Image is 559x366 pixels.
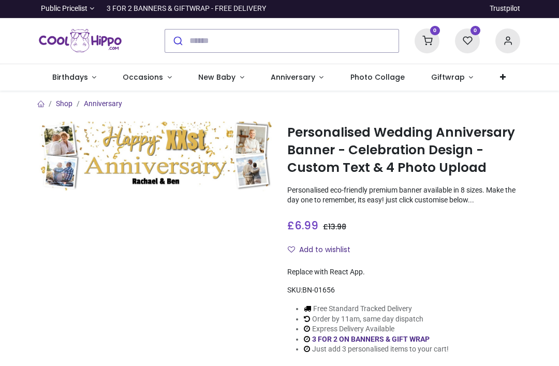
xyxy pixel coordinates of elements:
a: Anniversary [257,64,337,91]
li: Free Standard Tracked Delivery [304,304,449,314]
div: 3 FOR 2 BANNERS & GIFTWRAP - FREE DELIVERY [107,4,266,14]
a: Giftwrap [418,64,487,91]
span: Photo Collage [350,72,405,82]
span: Birthdays [52,72,88,82]
li: Just add 3 personalised items to your cart! [304,344,449,355]
button: Submit [165,30,189,52]
h1: Personalised Wedding Anniversary Banner - Celebration Design - Custom Text & 4 Photo Upload [287,124,520,177]
sup: 0 [470,26,480,36]
a: Shop [56,99,72,108]
a: New Baby [185,64,258,91]
a: 0 [415,36,439,44]
button: Add to wishlistAdd to wishlist [287,241,359,259]
a: Trustpilot [490,4,520,14]
li: Order by 11am, same day dispatch [304,314,449,325]
span: 13.98 [328,222,346,232]
div: Replace with React App. [287,267,520,277]
span: BN-01656 [302,286,335,294]
span: 6.99 [295,218,318,233]
span: New Baby [198,72,236,82]
a: Logo of Cool Hippo [39,26,122,55]
span: Anniversary [271,72,315,82]
span: Public Pricelist [41,4,87,14]
i: Add to wishlist [288,246,295,253]
a: 3 FOR 2 ON BANNERS & GIFT WRAP [312,335,430,343]
a: Public Pricelist [39,4,94,14]
a: Birthdays [39,64,110,91]
span: £ [287,218,318,233]
a: 0 [455,36,480,44]
div: SKU: [287,285,520,296]
a: Anniversary [84,99,122,108]
span: Giftwrap [431,72,465,82]
li: Express Delivery Available [304,324,449,334]
span: £ [323,222,346,232]
span: Occasions [123,72,163,82]
img: Personalised Wedding Anniversary Banner - Celebration Design - Custom Text & 4 Photo Upload [39,122,272,192]
sup: 0 [430,26,440,36]
p: Personalised eco-friendly premium banner available in 8 sizes. Make the day one to remember, its ... [287,185,520,206]
a: Occasions [110,64,185,91]
img: Cool Hippo [39,26,122,55]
